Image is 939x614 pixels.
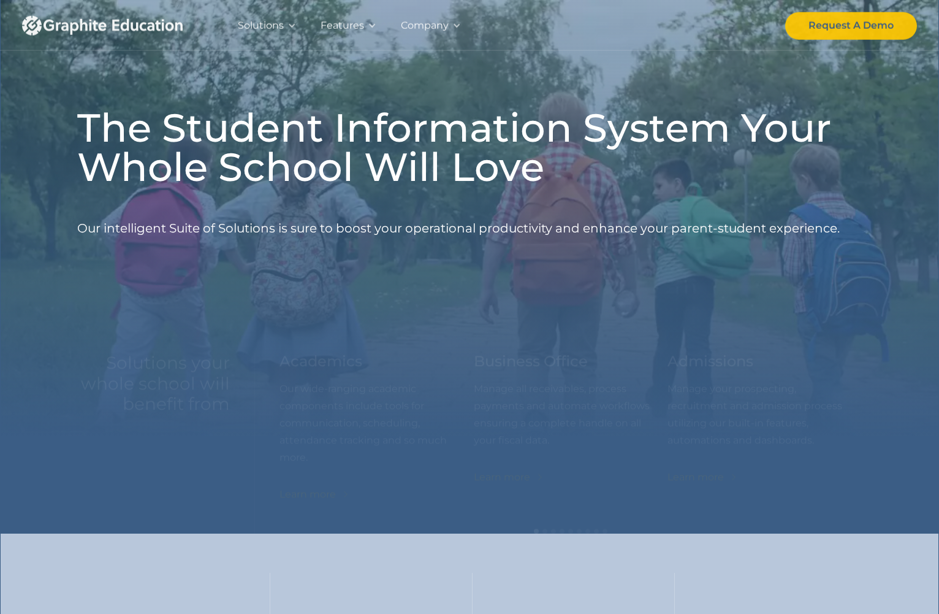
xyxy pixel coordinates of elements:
[22,1,206,50] a: home
[279,380,474,466] p: Our wide-ranging academic components include tools for communication, scheduling, attendance trac...
[862,469,918,486] div: Learn more
[474,380,668,449] p: Manage all receivables, process payments and automate workflows ensuring a complete handle on all...
[279,353,862,547] div: carousel
[77,353,230,415] h2: Solutions your whole school will benefit from
[279,486,351,503] a: Learn more
[279,353,474,503] div: 1 of 9
[534,529,539,534] div: Show slide 1 of 9
[77,108,862,186] h1: The Student Information System Your Whole School Will Love
[279,486,336,503] div: Learn more
[785,12,917,39] a: Request A Demo
[568,529,573,534] div: Show slide 5 of 9
[401,17,449,34] div: Company
[667,353,753,370] h3: Admissions
[585,529,590,534] div: Show slide 7 of 9
[577,529,582,534] div: Show slide 6 of 9
[667,353,862,503] div: 3 of 9
[77,196,840,261] p: Our intelligent Suite of Solutions is sure to boost your operational productivity and enhance you...
[542,529,547,534] div: Show slide 2 of 9
[474,469,530,486] div: Learn more
[308,1,389,50] div: Features
[321,17,364,34] div: Features
[667,469,724,486] div: Learn more
[474,353,588,370] h3: Business Office
[808,17,894,34] div: Request A Demo
[667,380,862,449] p: Manage your prospecting, recruitment and admission process utilizing our built-in features, autom...
[238,17,284,34] div: Solutions
[594,529,599,534] div: Show slide 8 of 9
[474,353,668,503] div: 2 of 9
[279,353,362,370] h3: Academics
[603,529,607,534] div: Show slide 9 of 9
[560,529,565,534] div: Show slide 4 of 9
[389,1,473,50] div: Company
[226,1,308,50] div: Solutions
[551,529,556,534] div: Show slide 3 of 9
